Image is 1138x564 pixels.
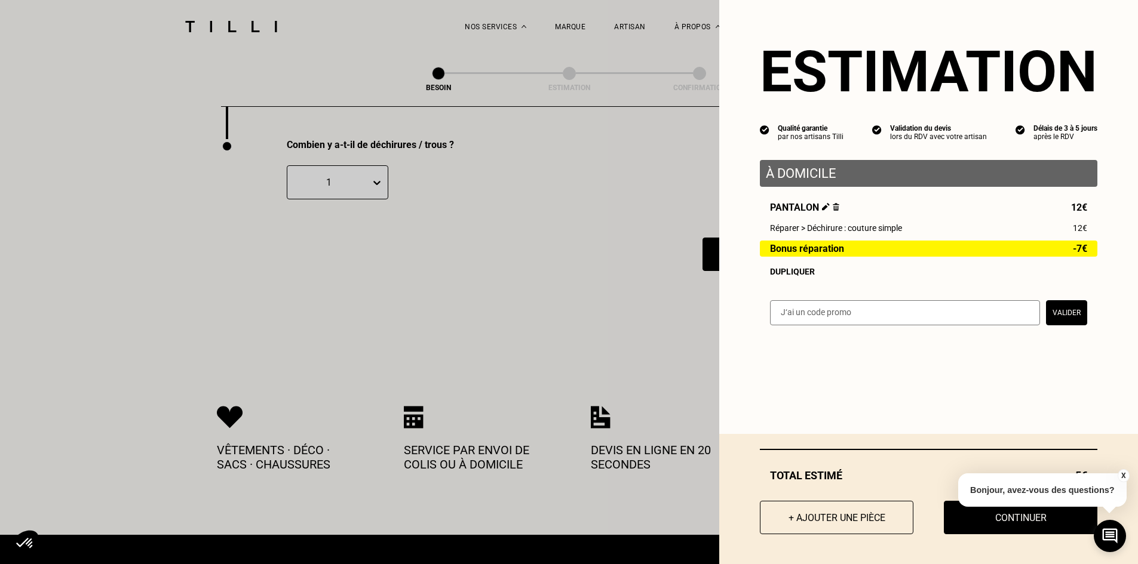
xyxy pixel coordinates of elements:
[760,124,769,135] img: icon list info
[770,267,1087,276] div: Dupliquer
[944,501,1097,534] button: Continuer
[1033,132,1097,141] div: après le RDV
[1016,124,1025,135] img: icon list info
[760,38,1097,105] section: Estimation
[770,300,1040,325] input: J‘ai un code promo
[766,166,1091,181] p: À domicile
[1071,202,1087,213] span: 12€
[778,132,843,141] div: par nos artisans Tilli
[1046,300,1087,325] button: Valider
[1117,469,1129,482] button: X
[890,124,987,132] div: Validation du devis
[770,244,844,254] span: Bonus réparation
[770,202,839,213] span: Pantalon
[1073,223,1087,233] span: 12€
[760,469,1097,482] div: Total estimé
[1073,244,1087,254] span: -7€
[822,203,830,211] img: Éditer
[760,501,913,534] button: + Ajouter une pièce
[890,132,987,141] div: lors du RDV avec votre artisan
[872,124,882,135] img: icon list info
[778,124,843,132] div: Qualité garantie
[833,203,839,211] img: Supprimer
[1033,124,1097,132] div: Délais de 3 à 5 jours
[958,473,1127,507] p: Bonjour, avez-vous des questions?
[770,223,902,233] span: Réparer > Déchirure : couture simple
